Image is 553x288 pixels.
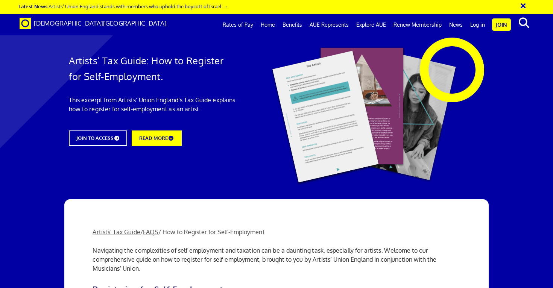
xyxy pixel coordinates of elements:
a: AUE Represents [306,15,352,34]
a: Rates of Pay [219,15,257,34]
span: [DEMOGRAPHIC_DATA][GEOGRAPHIC_DATA] [34,19,167,27]
span: / / How to Register for Self-Employment [93,228,264,236]
a: Explore AUE [352,15,390,34]
a: FAQS [143,228,158,236]
a: Home [257,15,279,34]
p: This excerpt from Artists’ Union England’s Tax Guide explains how to register for self-employment... [69,95,235,114]
a: News [445,15,466,34]
p: Navigating the complexities of self-employment and taxation can be a daunting task, especially fo... [93,246,460,273]
a: Brand [DEMOGRAPHIC_DATA][GEOGRAPHIC_DATA] [14,14,172,33]
button: search [512,15,535,31]
a: Renew Membership [390,15,445,34]
a: Benefits [279,15,306,34]
a: READ MORE [132,130,181,146]
a: Latest News:Artists’ Union England stands with members who uphold the boycott of Israel → [18,3,228,9]
strong: Latest News: [18,3,49,9]
a: Log in [466,15,489,34]
a: Artists' Tax Guide [93,228,140,236]
h1: Artists’ Tax Guide: How to Register for Self-Employment. [69,53,235,84]
a: Join [492,18,511,31]
a: JOIN TO ACCESS [69,130,127,146]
